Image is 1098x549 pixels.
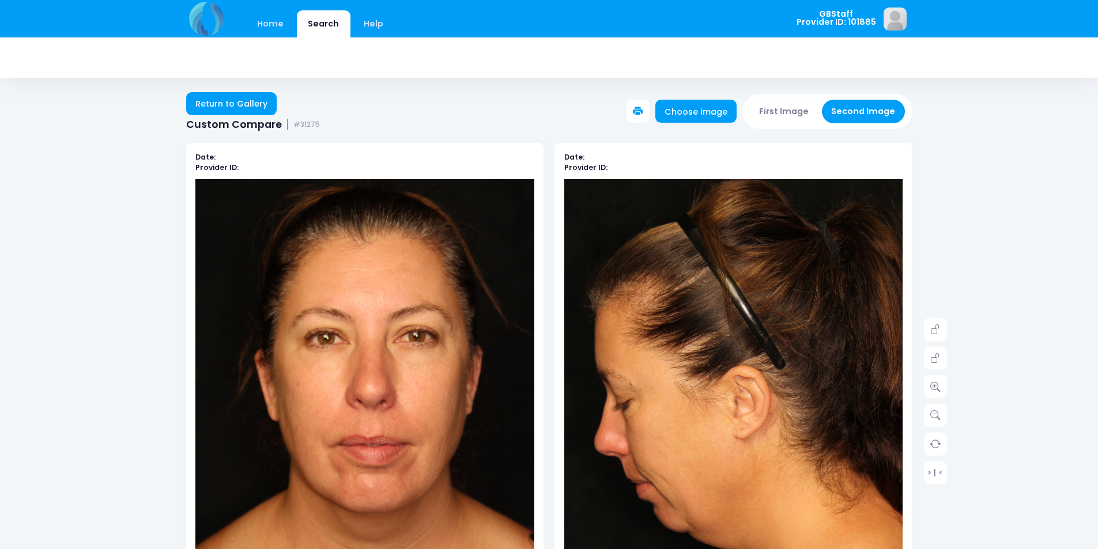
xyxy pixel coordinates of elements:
button: First Image [750,100,818,123]
img: image [884,7,907,31]
a: Help [352,10,394,37]
b: Provider ID: [195,162,239,172]
a: Choose image [655,100,737,123]
a: > | < [924,461,947,484]
span: GBStaff Provider ID: 101885 [797,10,876,26]
button: Second Image [822,100,905,123]
span: Custom Compare [186,119,282,131]
a: Return to Gallery [186,92,277,115]
a: Search [297,10,350,37]
a: Home [246,10,295,37]
b: Provider ID: [564,162,608,172]
b: Date: [564,152,584,162]
small: #31275 [293,120,320,129]
b: Date: [195,152,216,162]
